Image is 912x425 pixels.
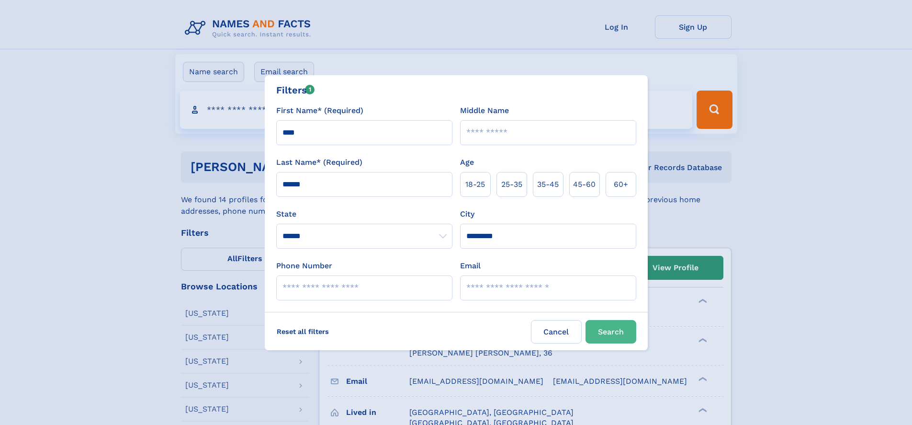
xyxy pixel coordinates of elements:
label: Middle Name [460,105,509,116]
label: State [276,208,452,220]
label: Cancel [531,320,582,344]
div: Filters [276,83,315,97]
span: 60+ [614,179,628,190]
label: Last Name* (Required) [276,157,362,168]
label: Email [460,260,481,272]
label: City [460,208,474,220]
label: Reset all filters [270,320,335,343]
label: First Name* (Required) [276,105,363,116]
span: 18‑25 [465,179,485,190]
span: 35‑45 [537,179,559,190]
label: Phone Number [276,260,332,272]
label: Age [460,157,474,168]
button: Search [585,320,636,344]
span: 45‑60 [573,179,596,190]
span: 25‑35 [501,179,522,190]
